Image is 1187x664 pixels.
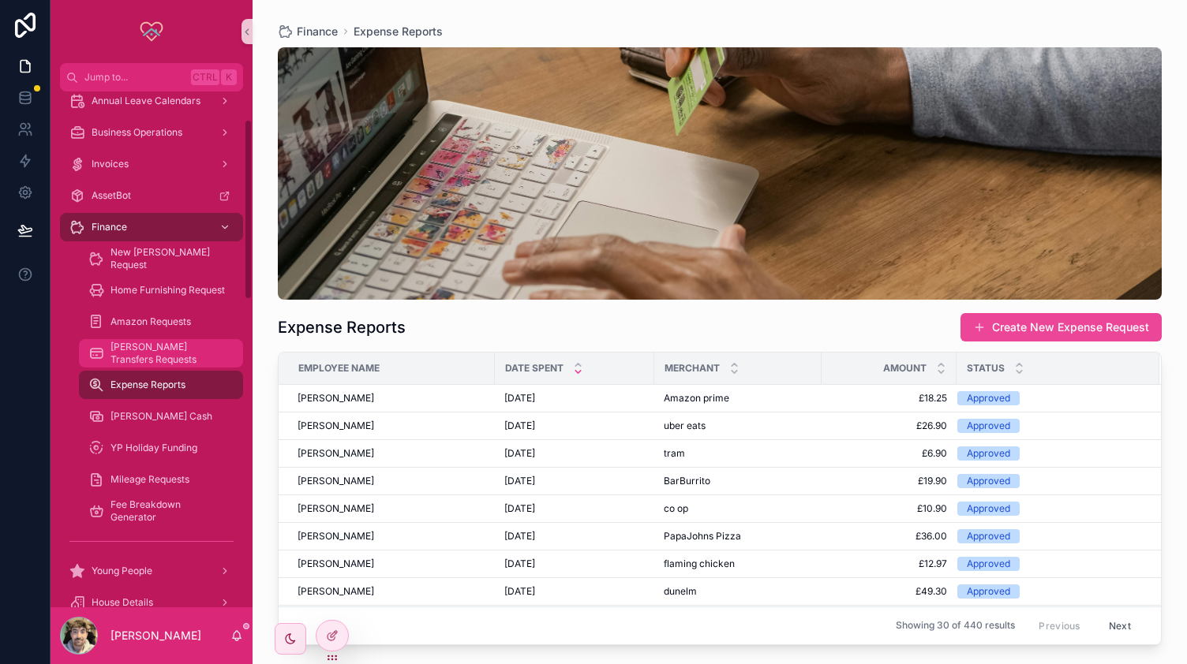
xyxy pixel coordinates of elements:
div: Approved [967,419,1010,433]
a: Finance [60,213,243,241]
span: Invoices [92,158,129,170]
span: House Details [92,596,153,609]
span: [PERSON_NAME] [298,585,374,598]
span: Date Spent [505,362,564,375]
a: £49.30 [831,585,947,598]
span: AssetBot [92,189,131,202]
span: Status [967,362,1005,375]
a: £19.90 [831,475,947,487]
span: £36.00 [831,530,947,543]
span: Ctrl [191,69,219,85]
a: YP Holiday Funding [79,434,243,462]
a: [PERSON_NAME] [298,558,485,570]
a: [PERSON_NAME] [298,447,485,460]
a: Approved [957,529,1140,543]
span: [DATE] [504,447,535,460]
a: dunelm [664,585,812,598]
span: Jump to... [84,71,185,84]
div: Approved [967,529,1010,543]
span: [DATE] [504,585,535,598]
span: [DATE] [504,475,535,487]
a: Approved [957,419,1140,433]
div: Approved [967,391,1010,405]
span: Expense Reports [110,379,185,391]
span: tram [664,447,685,460]
span: [DATE] [504,502,535,515]
a: [DATE] [504,558,645,570]
span: [PERSON_NAME] [298,420,374,432]
span: Showing 30 of 440 results [896,620,1015,632]
a: PapaJohns Pizza [664,530,812,543]
a: Expense Reports [79,371,243,399]
span: New [PERSON_NAME] Request [110,246,227,271]
h1: Expense Reports [278,316,406,338]
a: BarBurrito [664,475,812,487]
span: YP Holiday Funding [110,442,197,454]
a: Invoices [60,150,243,178]
a: Finance [278,24,338,39]
div: Approved [967,557,1010,571]
a: Approved [957,584,1140,599]
span: BarBurrito [664,475,710,487]
a: [PERSON_NAME] [298,392,485,405]
span: Amazon Requests [110,315,191,328]
span: [PERSON_NAME] [298,502,374,515]
a: [PERSON_NAME] [298,475,485,487]
span: K [223,71,235,84]
a: [PERSON_NAME] Cash [79,402,243,431]
a: [DATE] [504,420,645,432]
span: Home Furnishing Request [110,284,225,297]
span: [DATE] [504,558,535,570]
div: Approved [967,584,1010,599]
a: Approved [957,474,1140,488]
span: uber eats [664,420,706,432]
span: co op [664,502,688,515]
div: Approved [967,502,1010,516]
a: [DATE] [504,530,645,543]
a: Annual Leave Calendars [60,87,243,115]
a: AssetBot [60,181,243,210]
a: [PERSON_NAME] [298,420,485,432]
a: Approved [957,502,1140,516]
span: [PERSON_NAME] [298,447,374,460]
a: Amazon prime [664,392,812,405]
a: New [PERSON_NAME] Request [79,244,243,273]
a: tram [664,447,812,460]
span: Amount [883,362,927,375]
p: [PERSON_NAME] [110,628,201,643]
a: £6.90 [831,447,947,460]
a: [DATE] [504,585,645,598]
span: Fee Breakdown Generator [110,498,227,524]
span: Young People [92,565,152,577]
span: [PERSON_NAME] [298,530,374,543]
a: [PERSON_NAME] [298,502,485,515]
a: House Details [60,588,243,617]
span: [DATE] [504,392,535,405]
span: [PERSON_NAME] [298,558,374,570]
a: [DATE] [504,475,645,487]
span: PapaJohns Pizza [664,530,741,543]
a: £18.25 [831,392,947,405]
a: £10.90 [831,502,947,515]
a: [PERSON_NAME] [298,530,485,543]
div: scrollable content [51,91,253,607]
span: Finance [297,24,338,39]
span: Finance [92,221,127,233]
a: Young People [60,557,243,585]
a: Home Furnishing Request [79,276,243,304]
span: [DATE] [504,530,535,543]
a: uber eats [664,420,812,432]
a: £12.97 [831,558,947,570]
span: Business Operations [92,126,182,139]
span: dunelm [664,585,697,598]
span: [PERSON_NAME] [298,475,374,487]
a: Approved [957,391,1140,405]
button: Jump to...CtrlK [60,63,243,91]
span: Annual Leave Calendars [92,95,200,107]
span: Merchant [665,362,720,375]
span: flaming chicken [664,558,735,570]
